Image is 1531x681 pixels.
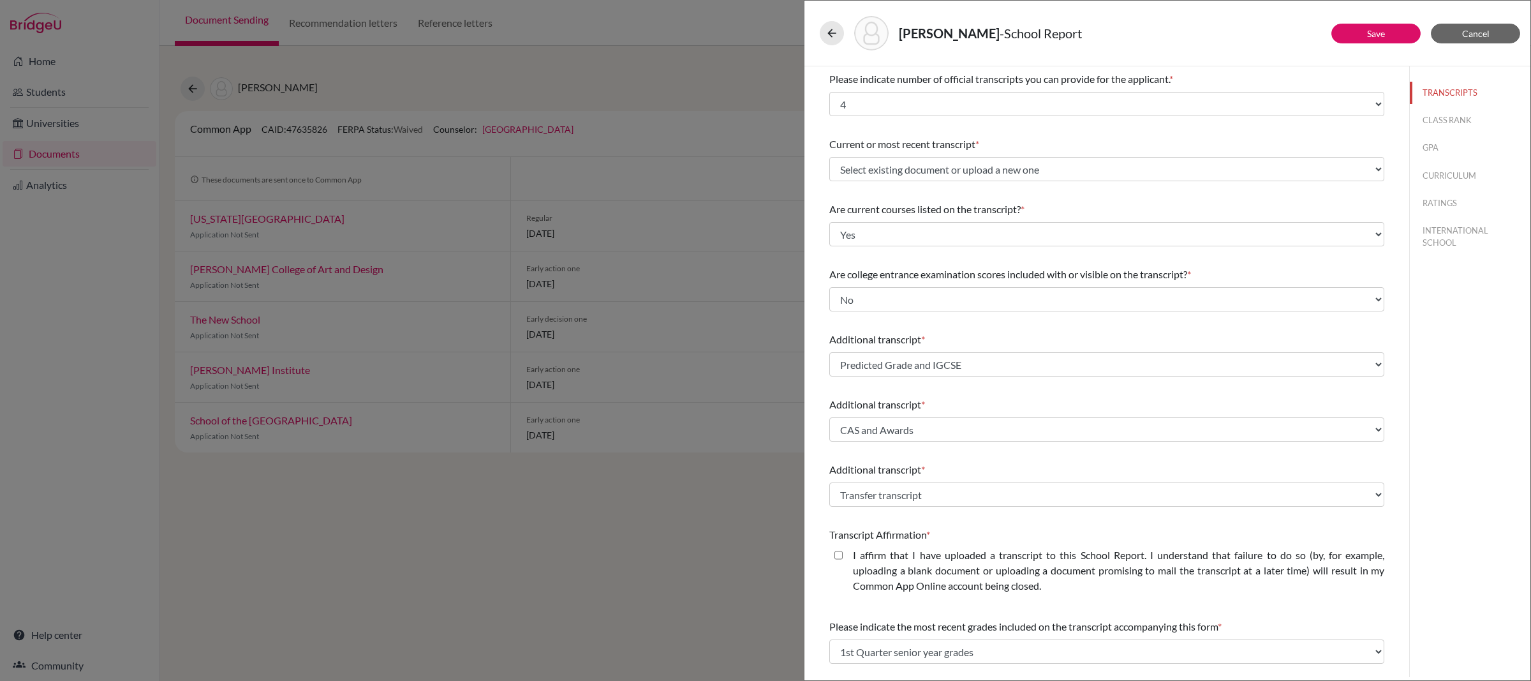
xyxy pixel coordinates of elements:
[829,528,926,541] span: Transcript Affirmation
[829,463,921,475] span: Additional transcript
[1410,82,1530,104] button: TRANSCRIPTS
[829,203,1021,215] span: Are current courses listed on the transcript?
[829,333,921,345] span: Additional transcript
[853,548,1384,594] label: I affirm that I have uploaded a transcript to this School Report. I understand that failure to do...
[829,398,921,410] span: Additional transcript
[1410,109,1530,131] button: CLASS RANK
[899,26,1000,41] strong: [PERSON_NAME]
[829,73,1169,85] span: Please indicate number of official transcripts you can provide for the applicant.
[829,268,1187,280] span: Are college entrance examination scores included with or visible on the transcript?
[1410,192,1530,214] button: RATINGS
[1410,165,1530,187] button: CURRICULUM
[829,138,975,150] span: Current or most recent transcript
[1410,137,1530,159] button: GPA
[1000,26,1082,41] span: - School Report
[829,620,1218,632] span: Please indicate the most recent grades included on the transcript accompanying this form
[1410,220,1530,254] button: INTERNATIONAL SCHOOL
